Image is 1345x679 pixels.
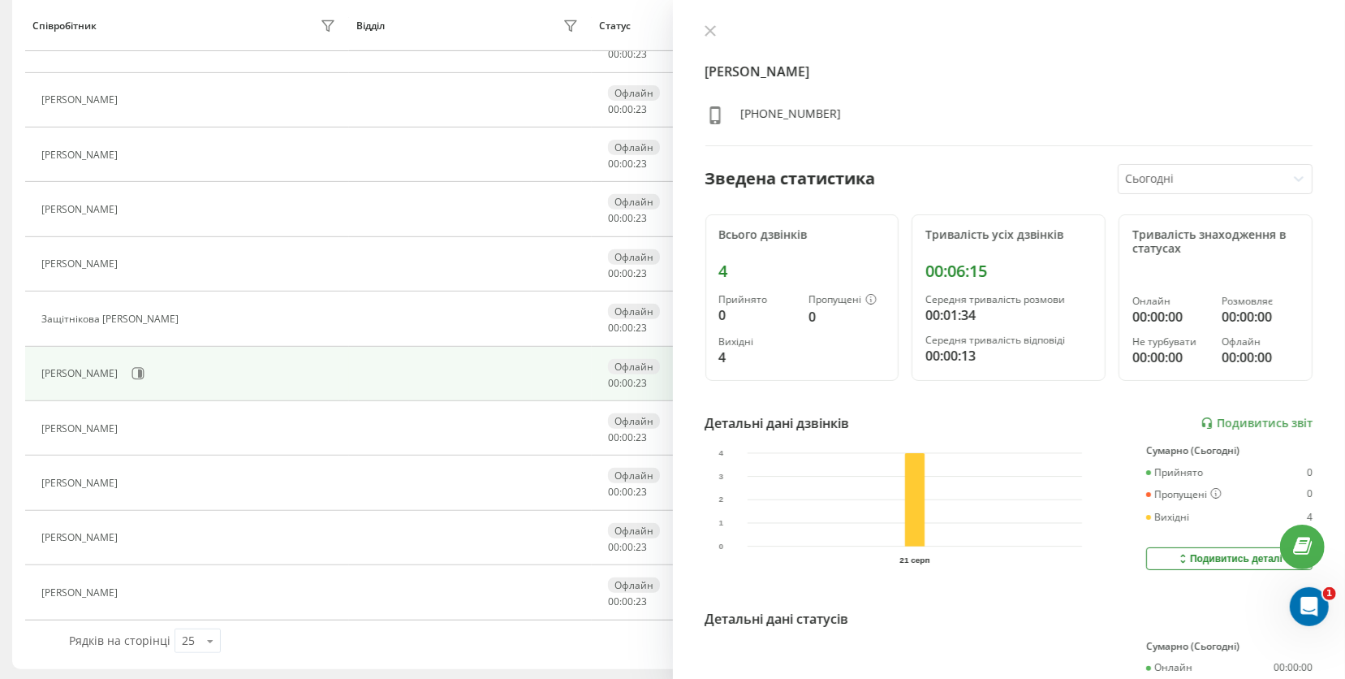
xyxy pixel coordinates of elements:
[608,595,619,608] span: 00
[1132,336,1209,348] div: Не турбувати
[41,532,122,543] div: [PERSON_NAME]
[608,596,647,608] div: : :
[608,102,619,116] span: 00
[608,140,660,155] div: Офлайн
[608,378,647,389] div: : :
[622,430,633,444] span: 00
[608,194,660,210] div: Офлайн
[608,49,647,60] div: : :
[808,307,885,327] div: 0
[636,47,647,61] span: 23
[636,430,647,444] span: 23
[356,20,385,32] div: Відділ
[608,322,647,334] div: : :
[41,587,122,599] div: [PERSON_NAME]
[1146,662,1192,673] div: Онлайн
[622,321,633,335] span: 00
[636,102,647,116] span: 23
[608,249,660,265] div: Офлайн
[608,487,647,498] div: : :
[718,543,723,551] text: 0
[41,258,122,270] div: [PERSON_NAME]
[1132,296,1209,307] div: Онлайн
[718,519,723,528] text: 1
[41,423,122,435] div: [PERSON_NAME]
[705,413,850,433] div: Детальні дані дзвінків
[925,262,1092,281] div: 00:06:15
[705,167,876,191] div: Зведена статистика
[608,268,647,279] div: : :
[718,472,723,481] text: 3
[636,376,647,390] span: 23
[925,335,1092,346] div: Середня тривалість відповіді
[705,609,849,629] div: Детальні дані статусів
[636,321,647,335] span: 23
[608,540,619,554] span: 00
[1146,547,1313,570] button: Подивитись деталі
[1146,641,1313,652] div: Сумарно (Сьогодні)
[925,346,1092,365] div: 00:00:13
[1307,488,1313,501] div: 0
[41,478,122,489] div: [PERSON_NAME]
[925,294,1092,305] div: Середня тривалість розмови
[1307,467,1313,478] div: 0
[636,540,647,554] span: 23
[622,47,633,61] span: 00
[719,348,795,367] div: 4
[608,158,647,170] div: : :
[1146,445,1313,456] div: Сумарно (Сьогодні)
[636,266,647,280] span: 23
[1132,307,1209,327] div: 00:00:00
[741,106,842,129] div: [PHONE_NUMBER]
[636,485,647,499] span: 23
[41,314,183,325] div: Защітнікова [PERSON_NAME]
[1222,336,1299,348] div: Офлайн
[32,20,97,32] div: Співробітник
[1132,228,1299,256] div: Тривалість знаходження в статусах
[1307,512,1313,523] div: 4
[719,305,795,325] div: 0
[608,213,647,224] div: : :
[608,266,619,280] span: 00
[41,204,122,215] div: [PERSON_NAME]
[622,540,633,554] span: 00
[608,321,619,335] span: 00
[1290,587,1329,626] iframe: Intercom live chat
[636,211,647,225] span: 23
[622,157,633,171] span: 00
[718,495,723,504] text: 2
[622,595,633,608] span: 00
[608,577,660,593] div: Офлайн
[719,262,886,281] div: 4
[1146,467,1203,478] div: Прийнято
[608,47,619,61] span: 00
[608,523,660,538] div: Офлайн
[608,468,660,483] div: Офлайн
[69,633,170,648] span: Рядків на сторінці
[1222,348,1299,367] div: 00:00:00
[622,376,633,390] span: 00
[608,432,647,443] div: : :
[718,449,723,458] text: 4
[608,304,660,319] div: Офлайн
[899,556,929,564] text: 21 серп
[608,542,647,553] div: : :
[622,211,633,225] span: 00
[636,157,647,171] span: 23
[1146,512,1189,523] div: Вихідні
[719,228,886,242] div: Всього дзвінків
[1222,307,1299,327] div: 00:00:00
[1146,488,1222,501] div: Пропущені
[719,336,795,348] div: Вихідні
[608,430,619,444] span: 00
[705,62,1313,81] h4: [PERSON_NAME]
[608,413,660,429] div: Офлайн
[608,211,619,225] span: 00
[1201,417,1313,430] a: Подивитись звіт
[719,294,795,305] div: Прийнято
[636,595,647,608] span: 23
[1176,552,1282,565] div: Подивитись деталі
[1132,348,1209,367] div: 00:00:00
[925,228,1092,242] div: Тривалість усіх дзвінків
[925,305,1092,325] div: 00:01:34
